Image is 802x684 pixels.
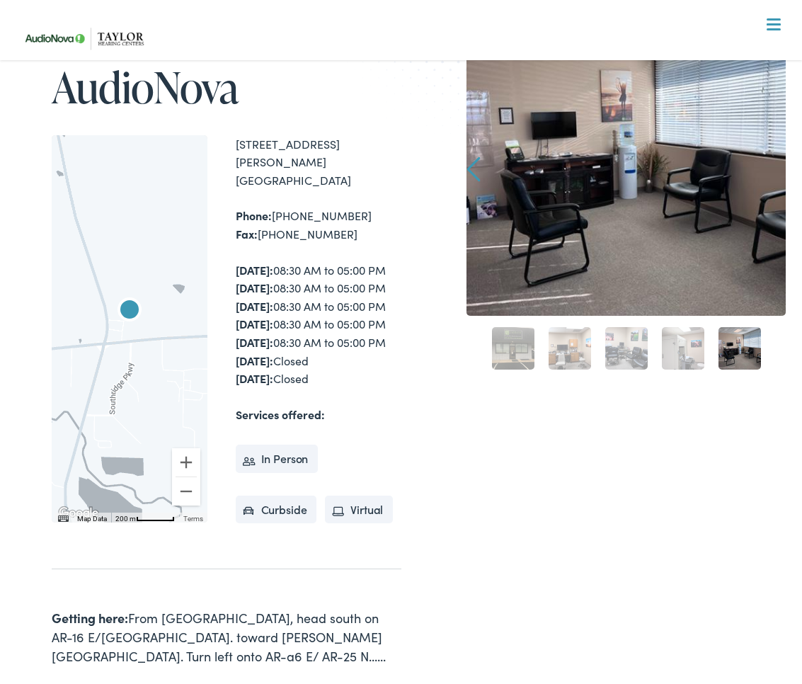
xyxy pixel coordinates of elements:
h1: AudioNova [52,64,401,110]
a: 2 [549,327,591,370]
button: Zoom in [172,448,200,477]
a: Open this area in Google Maps (opens a new window) [55,504,102,523]
span: 200 m [115,515,136,523]
strong: Services offered: [236,406,325,422]
a: What We Offer [27,57,786,101]
div: 08:30 AM to 05:00 PM 08:30 AM to 05:00 PM 08:30 AM to 05:00 PM 08:30 AM to 05:00 PM 08:30 AM to 0... [236,261,401,388]
button: Map Data [77,514,107,524]
div: [PHONE_NUMBER] [PHONE_NUMBER] [236,207,401,243]
a: 5 [718,327,761,370]
a: 3 [605,327,648,370]
strong: Phone: [236,207,272,223]
strong: [DATE]: [236,370,273,386]
button: Zoom out [172,477,200,506]
a: Terms (opens in new tab) [183,515,203,523]
a: 4 [662,327,704,370]
li: In Person [236,445,319,473]
strong: Getting here: [52,609,128,627]
div: [STREET_ADDRESS][PERSON_NAME] [GEOGRAPHIC_DATA] [236,135,401,190]
div: AudioNova [113,295,147,329]
strong: [DATE]: [236,353,273,368]
a: 1 [492,327,534,370]
li: Curbside [236,496,317,524]
strong: [DATE]: [236,298,273,314]
a: Prev [466,156,480,182]
strong: [DATE]: [236,316,273,331]
button: Map Scale: 200 m per 51 pixels [111,513,179,523]
img: Google [55,504,102,523]
button: Keyboard shortcuts [58,514,68,524]
div: From [GEOGRAPHIC_DATA], head south on AR-16 E/[GEOGRAPHIC_DATA]. toward [PERSON_NAME][GEOGRAPHIC_... [52,608,401,666]
li: Virtual [325,496,393,524]
strong: [DATE]: [236,280,273,295]
strong: [DATE]: [236,334,273,350]
strong: [DATE]: [236,262,273,278]
strong: Fax: [236,226,258,241]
